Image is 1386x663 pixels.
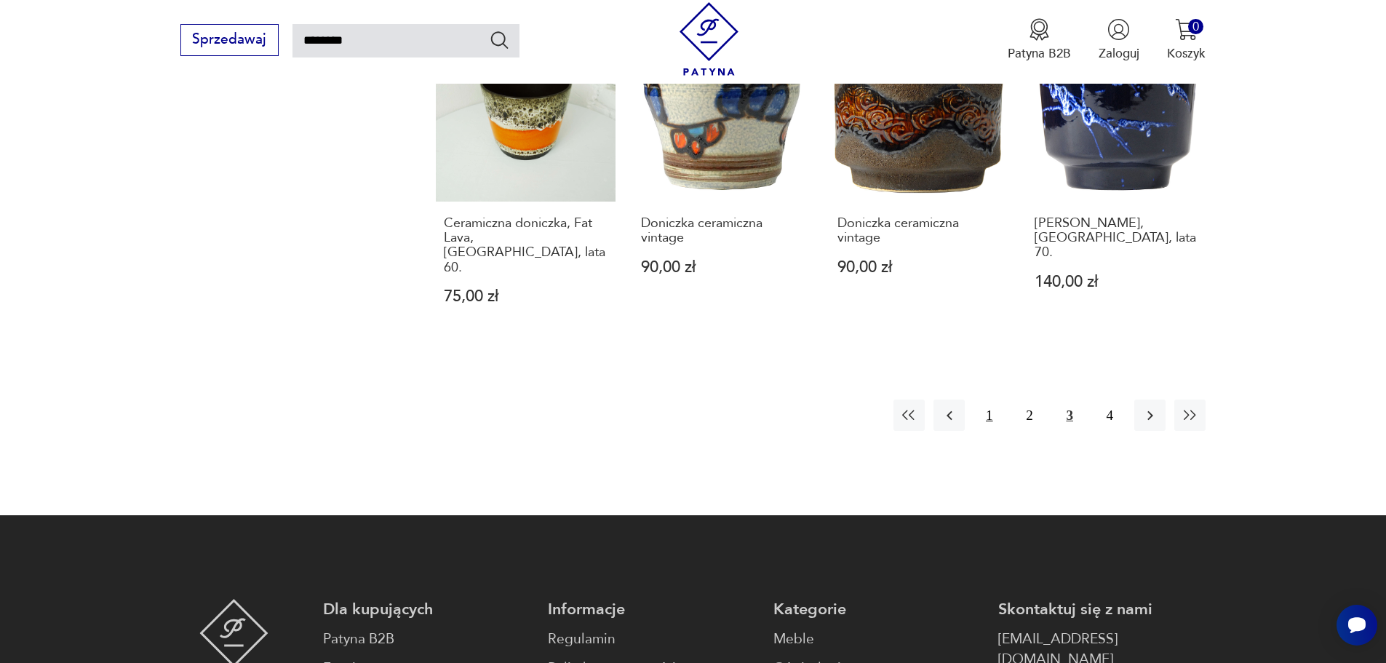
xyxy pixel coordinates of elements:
[1099,45,1139,62] p: Zaloguj
[1099,18,1139,62] button: Zaloguj
[633,23,813,338] a: Produkt wyprzedanyDoniczka ceramiczna vintageDoniczka ceramiczna vintage90,00 zł
[1008,18,1071,62] button: Patyna B2B
[1167,45,1206,62] p: Koszyk
[1013,400,1045,431] button: 2
[1035,216,1198,261] h3: [PERSON_NAME], [GEOGRAPHIC_DATA], lata 70.
[180,24,279,56] button: Sprzedawaj
[436,23,616,338] a: Produkt wyprzedanyCeramiczna doniczka, Fat Lava, Niemcy, lata 60.Ceramiczna doniczka, Fat Lava, [...
[973,400,1005,431] button: 1
[1054,400,1086,431] button: 3
[489,29,510,50] button: Szukaj
[180,35,279,47] a: Sprzedawaj
[1035,274,1198,290] p: 140,00 zł
[548,629,755,650] a: Regulamin
[1094,400,1126,431] button: 4
[444,216,608,276] h3: Ceramiczna doniczka, Fat Lava, [GEOGRAPHIC_DATA], lata 60.
[1167,18,1206,62] button: 0Koszyk
[773,599,981,620] p: Kategorie
[323,599,530,620] p: Dla kupujących
[837,216,1001,246] h3: Doniczka ceramiczna vintage
[548,599,755,620] p: Informacje
[1188,19,1203,34] div: 0
[1337,605,1377,646] iframe: Smartsupp widget button
[998,599,1206,620] p: Skontaktuj się z nami
[1107,18,1130,41] img: Ikonka użytkownika
[323,629,530,650] a: Patyna B2B
[1027,23,1206,338] a: Produkt wyprzedanyDoniczka Roth, Niemcy, lata 70.[PERSON_NAME], [GEOGRAPHIC_DATA], lata 70.140,00 zł
[641,216,805,246] h3: Doniczka ceramiczna vintage
[1175,18,1198,41] img: Ikona koszyka
[672,2,746,76] img: Patyna - sklep z meblami i dekoracjami vintage
[1008,45,1071,62] p: Patyna B2B
[829,23,1009,338] a: Produkt wyprzedanyDoniczka ceramiczna vintageDoniczka ceramiczna vintage90,00 zł
[641,260,805,275] p: 90,00 zł
[773,629,981,650] a: Meble
[1008,18,1071,62] a: Ikona medaluPatyna B2B
[444,289,608,304] p: 75,00 zł
[1028,18,1051,41] img: Ikona medalu
[837,260,1001,275] p: 90,00 zł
